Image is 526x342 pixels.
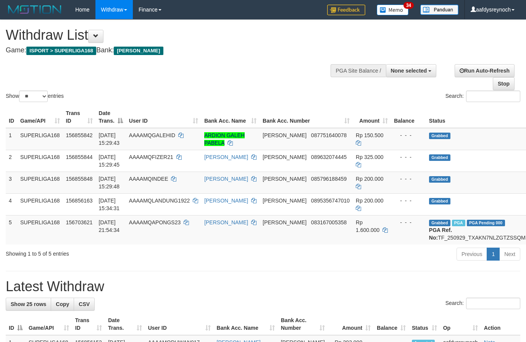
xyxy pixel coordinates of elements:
span: [PERSON_NAME] [263,219,307,225]
th: Game/API: activate to sort column ascending [17,106,63,128]
div: - - - [394,153,423,161]
span: None selected [391,68,427,74]
span: 156855842 [66,132,93,138]
span: [DATE] 15:29:43 [99,132,120,146]
span: Copy [56,301,69,307]
h4: Game: Bank: [6,47,343,54]
button: None selected [386,64,437,77]
img: MOTION_logo.png [6,4,64,15]
a: [PERSON_NAME] [204,198,248,204]
td: 2 [6,150,17,172]
span: Grabbed [429,220,450,226]
span: [PERSON_NAME] [263,176,307,182]
span: Rp 1.600.000 [356,219,379,233]
th: Game/API: activate to sort column ascending [26,313,72,335]
td: SUPERLIGA168 [17,172,63,193]
h1: Latest Withdraw [6,279,520,294]
th: Bank Acc. Number: activate to sort column ascending [278,313,328,335]
td: 1 [6,128,17,150]
td: SUPERLIGA168 [17,215,63,245]
div: Showing 1 to 5 of 5 entries [6,247,213,258]
th: ID: activate to sort column descending [6,313,26,335]
span: 156855848 [66,176,93,182]
span: Grabbed [429,176,450,183]
span: 156703621 [66,219,93,225]
th: Trans ID: activate to sort column ascending [63,106,96,128]
th: Bank Acc. Name: activate to sort column ascending [201,106,260,128]
th: User ID: activate to sort column ascending [145,313,214,335]
span: [PERSON_NAME] [263,132,307,138]
a: Run Auto-Refresh [455,64,515,77]
span: Copy 085796188459 to clipboard [311,176,347,182]
label: Search: [445,91,520,102]
span: Rp 200.000 [356,198,383,204]
span: CSV [79,301,90,307]
span: Copy 0895356747010 to clipboard [311,198,350,204]
a: Next [499,248,520,261]
td: SUPERLIGA168 [17,150,63,172]
b: PGA Ref. No: [429,227,452,241]
span: Grabbed [429,154,450,161]
span: Grabbed [429,198,450,204]
span: Show 25 rows [11,301,46,307]
span: [PERSON_NAME] [114,47,163,55]
span: [PERSON_NAME] [263,154,307,160]
span: Copy 087751640078 to clipboard [311,132,347,138]
input: Search: [466,91,520,102]
span: AAAAMQINDEE [129,176,168,182]
th: Bank Acc. Number: activate to sort column ascending [260,106,353,128]
div: PGA Site Balance / [331,64,386,77]
a: [PERSON_NAME] [204,176,248,182]
span: AAAAMQAPONGS23 [129,219,181,225]
a: Previous [457,248,487,261]
a: Copy [51,298,74,311]
a: [PERSON_NAME] [204,219,248,225]
a: Stop [493,77,515,90]
div: - - - [394,219,423,226]
span: PGA Pending [467,220,505,226]
span: Grabbed [429,133,450,139]
th: Status: activate to sort column ascending [409,313,440,335]
td: 3 [6,172,17,193]
span: 34 [403,2,414,9]
span: AAAAMQLANDUNG1922 [129,198,190,204]
span: AAAAMQGALEHID [129,132,175,138]
span: [DATE] 15:29:45 [99,154,120,168]
td: SUPERLIGA168 [17,193,63,215]
div: - - - [394,131,423,139]
span: [PERSON_NAME] [263,198,307,204]
th: Trans ID: activate to sort column ascending [72,313,105,335]
h1: Withdraw List [6,28,343,43]
span: Rp 325.000 [356,154,383,160]
span: 156855844 [66,154,93,160]
th: Amount: activate to sort column ascending [353,106,391,128]
span: [DATE] 15:29:48 [99,176,120,190]
a: [PERSON_NAME] [204,154,248,160]
span: [DATE] 21:54:34 [99,219,120,233]
img: panduan.png [420,5,458,15]
span: Rp 150.500 [356,132,383,138]
a: CSV [74,298,95,311]
img: Button%20Memo.svg [377,5,409,15]
span: Rp 200.000 [356,176,383,182]
td: 4 [6,193,17,215]
input: Search: [466,298,520,309]
select: Showentries [19,91,48,102]
a: ARDION GALEH PABELA [204,132,245,146]
span: ISPORT > SUPERLIGA168 [26,47,96,55]
th: Date Trans.: activate to sort column descending [96,106,126,128]
span: AAAAMQFIZER21 [129,154,173,160]
th: Amount: activate to sort column ascending [328,313,374,335]
span: Copy 083167005358 to clipboard [311,219,347,225]
span: Marked by aafchhiseyha [452,220,465,226]
div: - - - [394,197,423,204]
label: Show entries [6,91,64,102]
div: - - - [394,175,423,183]
span: [DATE] 15:34:31 [99,198,120,211]
span: Copy 089632074445 to clipboard [311,154,347,160]
img: Feedback.jpg [327,5,365,15]
a: 1 [487,248,500,261]
th: User ID: activate to sort column ascending [126,106,201,128]
td: 5 [6,215,17,245]
th: ID [6,106,17,128]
